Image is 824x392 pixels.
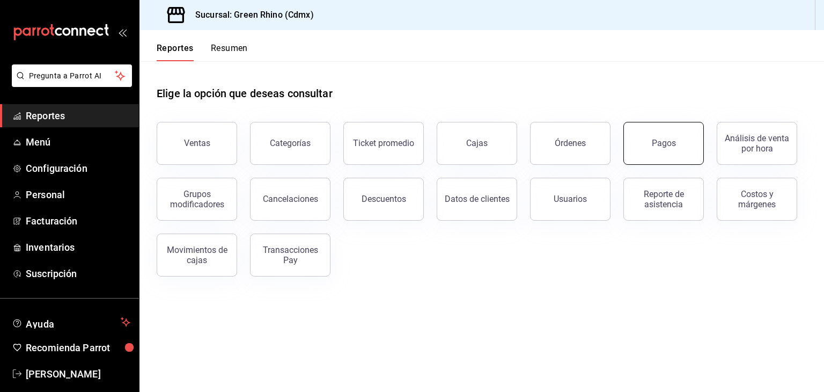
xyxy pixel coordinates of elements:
[26,161,130,176] span: Configuración
[157,122,237,165] button: Ventas
[724,133,790,154] div: Análisis de venta por hora
[118,28,127,37] button: open_drawer_menu
[466,138,488,148] div: Cajas
[164,189,230,209] div: Grupos modificadores
[530,178,610,221] button: Usuarios
[157,43,248,61] div: navigation tabs
[362,194,406,204] div: Descuentos
[257,245,323,265] div: Transacciones Pay
[250,122,330,165] button: Categorías
[26,340,130,355] span: Recomienda Parrot
[26,240,130,255] span: Inventarios
[26,367,130,381] span: [PERSON_NAME]
[530,122,610,165] button: Órdenes
[717,122,797,165] button: Análisis de venta por hora
[26,316,116,329] span: Ayuda
[157,43,194,61] button: Reportes
[630,189,697,209] div: Reporte de asistencia
[164,245,230,265] div: Movimientos de cajas
[26,187,130,202] span: Personal
[8,78,132,89] a: Pregunta a Parrot AI
[623,122,704,165] button: Pagos
[437,178,517,221] button: Datos de clientes
[26,108,130,123] span: Reportes
[717,178,797,221] button: Costos y márgenes
[26,135,130,149] span: Menú
[157,85,333,101] h1: Elige la opción que deseas consultar
[157,178,237,221] button: Grupos modificadores
[437,122,517,165] button: Cajas
[157,234,237,277] button: Movimientos de cajas
[29,70,115,82] span: Pregunta a Parrot AI
[353,138,414,148] div: Ticket promedio
[211,43,248,61] button: Resumen
[12,64,132,87] button: Pregunta a Parrot AI
[724,189,790,209] div: Costos y márgenes
[554,194,587,204] div: Usuarios
[250,234,330,277] button: Transacciones Pay
[652,138,676,148] div: Pagos
[184,138,210,148] div: Ventas
[623,178,704,221] button: Reporte de asistencia
[187,9,314,21] h3: Sucursal: Green Rhino (Cdmx)
[445,194,510,204] div: Datos de clientes
[250,178,330,221] button: Cancelaciones
[263,194,318,204] div: Cancelaciones
[270,138,311,148] div: Categorías
[343,178,424,221] button: Descuentos
[26,266,130,281] span: Suscripción
[555,138,586,148] div: Órdenes
[343,122,424,165] button: Ticket promedio
[26,214,130,228] span: Facturación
